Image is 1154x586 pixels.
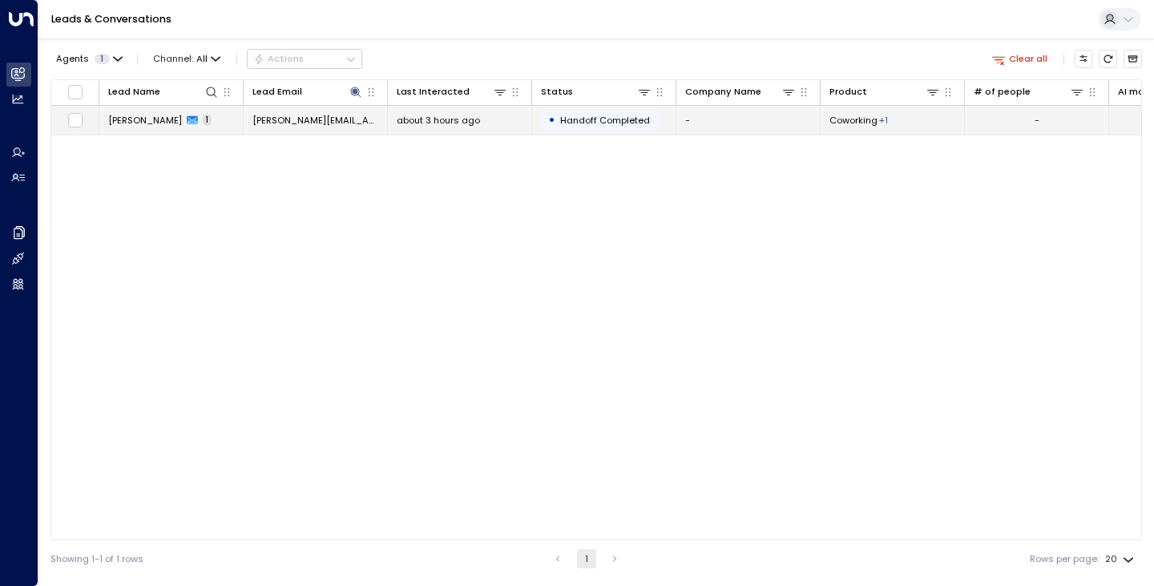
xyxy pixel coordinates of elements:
[247,49,362,68] div: Button group with a nested menu
[95,54,110,64] span: 1
[108,114,182,127] span: Joe Mineo
[1099,50,1117,68] span: Refresh
[548,109,555,131] div: •
[67,112,83,128] span: Toggle select row
[1075,50,1093,68] button: Customize
[252,84,302,99] div: Lead Email
[108,84,160,99] div: Lead Name
[51,12,171,26] a: Leads & Conversations
[560,114,650,127] span: Handoff Completed
[56,55,89,63] span: Agents
[547,549,625,568] nav: pagination navigation
[879,114,888,127] div: Physical Office Lease
[50,552,143,566] div: Showing 1-1 of 1 rows
[987,50,1053,67] button: Clear all
[685,84,761,99] div: Company Name
[397,114,480,127] span: about 3 hours ago
[397,84,507,99] div: Last Interacted
[50,50,127,67] button: Agents1
[974,84,1031,99] div: # of people
[676,106,821,134] td: -
[829,84,867,99] div: Product
[829,84,940,99] div: Product
[148,50,226,67] span: Channel:
[1124,50,1142,68] button: Archived Leads
[203,115,212,126] span: 1
[541,84,573,99] div: Status
[252,84,363,99] div: Lead Email
[541,84,652,99] div: Status
[829,114,878,127] span: Coworking
[253,53,304,64] div: Actions
[397,84,470,99] div: Last Interacted
[252,114,378,127] span: joe@98capital.com
[1030,552,1099,566] label: Rows per page:
[685,84,796,99] div: Company Name
[1105,549,1137,569] div: 20
[67,84,83,100] span: Toggle select all
[974,84,1084,99] div: # of people
[108,84,219,99] div: Lead Name
[148,50,226,67] button: Channel:All
[196,54,208,64] span: All
[247,49,362,68] button: Actions
[1035,114,1039,127] div: -
[577,549,596,568] button: page 1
